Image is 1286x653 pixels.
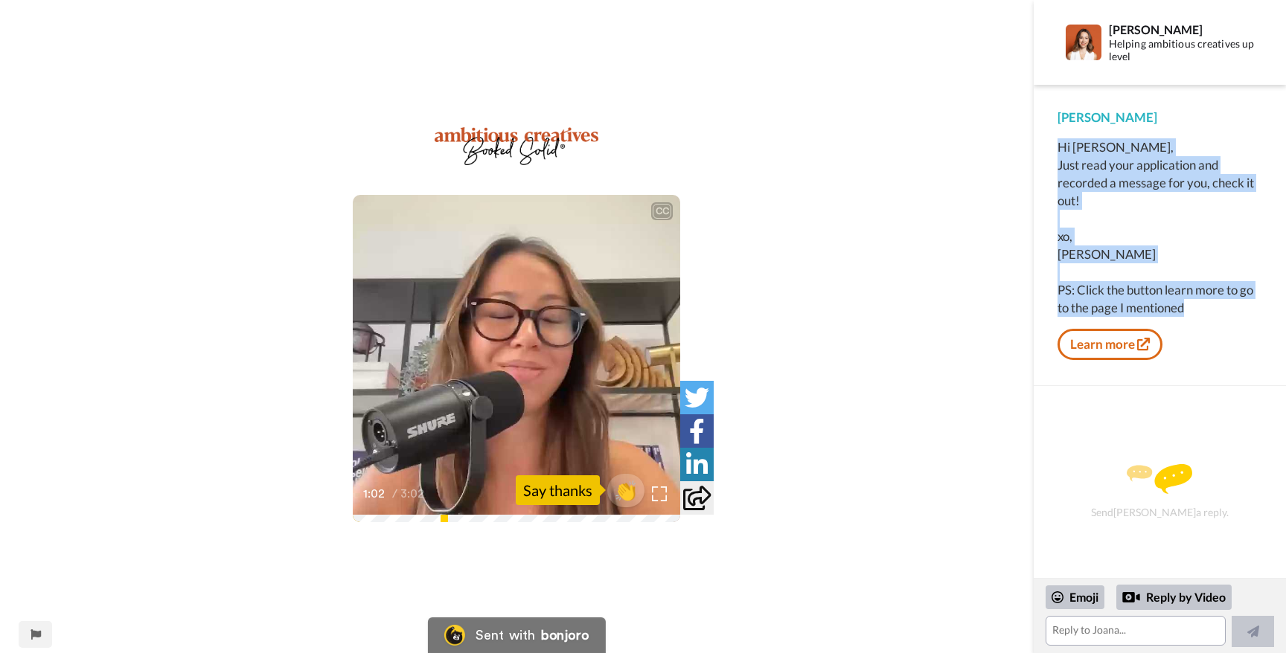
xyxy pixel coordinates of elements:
[1058,329,1162,360] a: Learn more
[1054,412,1266,570] div: Send [PERSON_NAME] a reply.
[476,628,535,642] div: Sent with
[1116,585,1232,610] div: Reply by Video
[1066,25,1101,60] img: Profile Image
[516,475,600,505] div: Say thanks
[1109,22,1261,36] div: [PERSON_NAME]
[1109,38,1261,63] div: Helping ambitious creatives up level
[1058,109,1262,126] div: [PERSON_NAME]
[652,486,667,501] img: Full screen
[392,485,397,503] span: /
[1122,588,1140,606] div: Reply by Video
[653,204,671,219] div: CC
[541,628,589,642] div: bonjoro
[400,485,426,503] span: 3:02
[1046,585,1104,609] div: Emoji
[428,617,605,653] a: Bonjoro LogoSent withbonjoro
[607,474,644,507] button: 👏
[607,478,644,502] span: 👏
[363,485,389,503] span: 1:02
[1058,138,1262,317] div: Hi [PERSON_NAME], Just read your application and recorded a message for you, check it out! xo, [P...
[435,127,598,165] img: 26f5a31a-b68d-4b39-b469-695bc938e63e
[1127,464,1192,494] img: message.svg
[444,625,465,646] img: Bonjoro Logo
